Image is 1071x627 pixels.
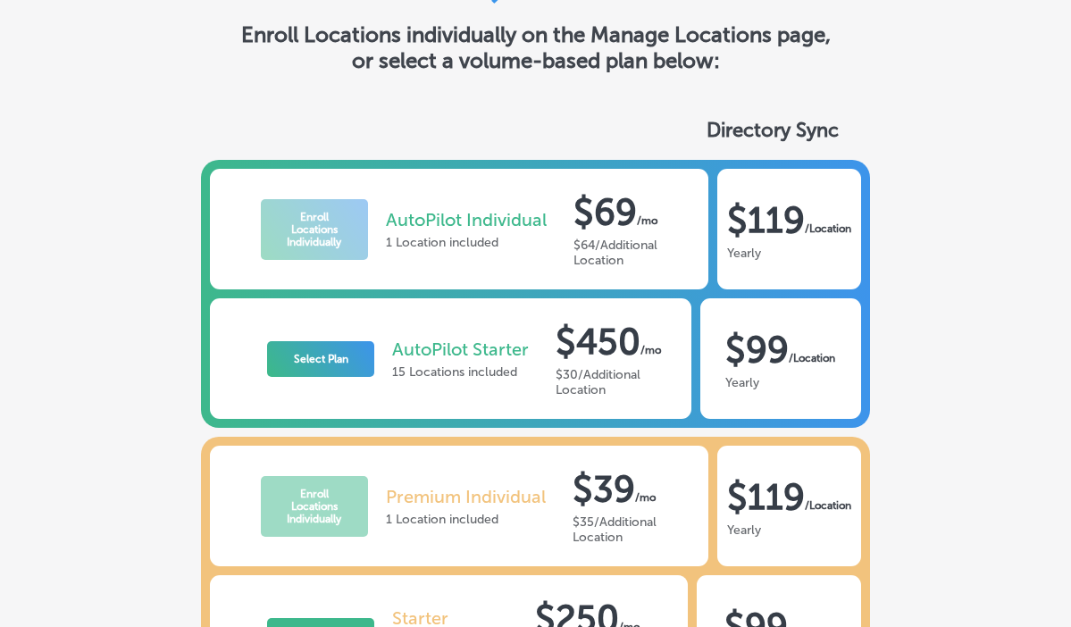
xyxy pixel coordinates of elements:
b: / mo [635,491,656,504]
div: Yearly [727,246,851,261]
p: 15 Locations included [392,364,529,380]
button: Enroll Locations Individually [261,199,368,260]
p: $450 [556,320,640,363]
button: Enroll Locations Individually [261,476,368,537]
div: $64/Additional Location [573,238,687,268]
button: Select Plan [267,341,374,377]
p: $119 [727,475,805,518]
b: /Location [805,499,851,512]
p: Directory Sync [707,118,861,142]
p: $119 [727,198,805,241]
p: Premium Individual [386,486,546,507]
p: $39 [573,467,635,510]
p: $69 [573,190,637,233]
p: 1 Location included [386,512,546,527]
h4: Enroll Locations individually on the Manage Locations page, or select a volume-based plan below: [241,21,831,73]
b: /Location [805,222,851,235]
p: AutoPilot Individual [386,209,547,230]
div: Yearly [727,522,851,538]
div: $30/Additional Location [556,367,670,397]
p: 1 Location included [386,235,547,250]
b: / mo [637,214,657,227]
p: $99 [725,328,789,371]
b: / mo [640,344,661,356]
div: Yearly [725,375,835,390]
b: /Location [789,352,835,364]
div: $35/Additional Location [573,514,687,545]
p: AutoPilot Starter [392,339,529,360]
